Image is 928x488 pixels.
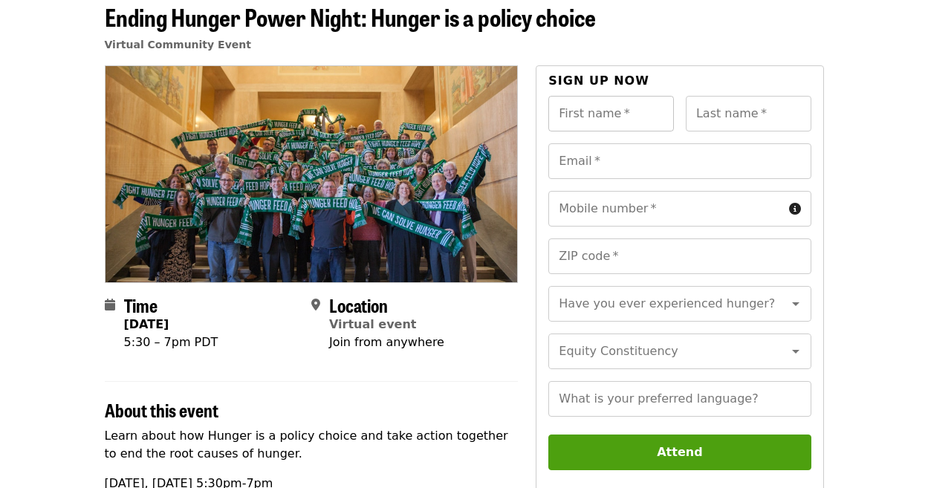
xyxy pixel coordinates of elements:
[548,143,811,179] input: Email
[124,334,218,351] div: 5:30 – 7pm PDT
[548,381,811,417] input: What is your preferred language?
[124,292,158,318] span: Time
[105,397,218,423] span: About this event
[785,341,806,362] button: Open
[311,298,320,312] i: map-marker-alt icon
[548,238,811,274] input: ZIP code
[105,298,115,312] i: calendar icon
[105,427,519,463] p: Learn about how Hunger is a policy choice and take action together to end the root causes of hunger.
[124,317,169,331] strong: [DATE]
[329,292,388,318] span: Location
[329,317,417,331] a: Virtual event
[105,39,251,51] a: Virtual Community Event
[686,96,811,131] input: Last name
[548,191,782,227] input: Mobile number
[548,96,674,131] input: First name
[789,202,801,216] i: circle-info icon
[329,335,444,349] span: Join from anywhere
[785,293,806,314] button: Open
[106,66,518,282] img: Ending Hunger Power Night: Hunger is a policy choice organized by Oregon Food Bank
[548,74,649,88] span: Sign up now
[548,435,811,470] button: Attend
